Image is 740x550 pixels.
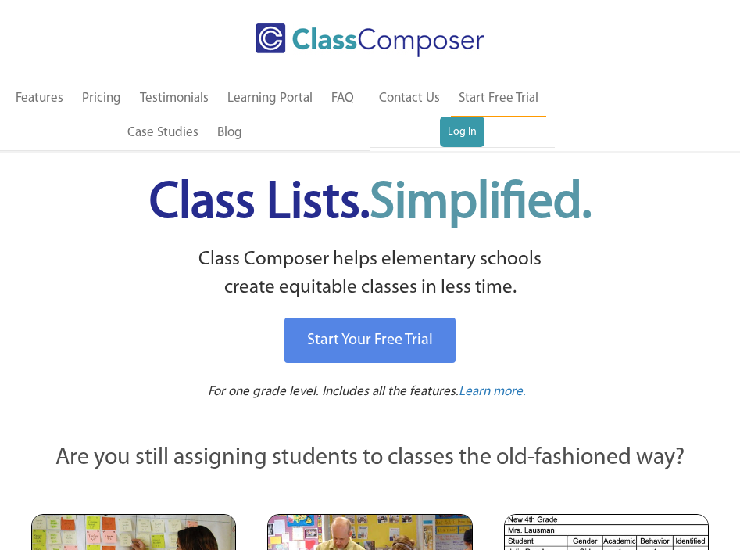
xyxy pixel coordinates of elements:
span: Simplified. [370,178,592,229]
nav: Header Menu [370,81,556,147]
a: Learning Portal [220,81,320,116]
a: Testimonials [132,81,216,116]
p: Class Composer helps elementary schools create equitable classes in less time. [16,246,724,303]
span: Learn more. [459,385,526,398]
span: Start Your Free Trial [307,333,433,348]
a: FAQ [324,81,362,116]
span: Class Lists. [149,178,592,229]
a: Pricing [74,81,129,116]
a: Features [8,81,71,116]
a: Blog [209,116,250,150]
img: Class Composer [256,23,484,57]
a: Start Free Trial [451,81,546,117]
a: Learn more. [459,383,526,402]
a: Start Your Free Trial [284,318,456,363]
a: Case Studies [120,116,206,150]
span: For one grade level. Includes all the features. [208,385,459,398]
a: Contact Us [371,81,448,116]
p: Are you still assigning students to classes the old-fashioned way? [31,441,709,476]
a: Log In [440,117,484,148]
